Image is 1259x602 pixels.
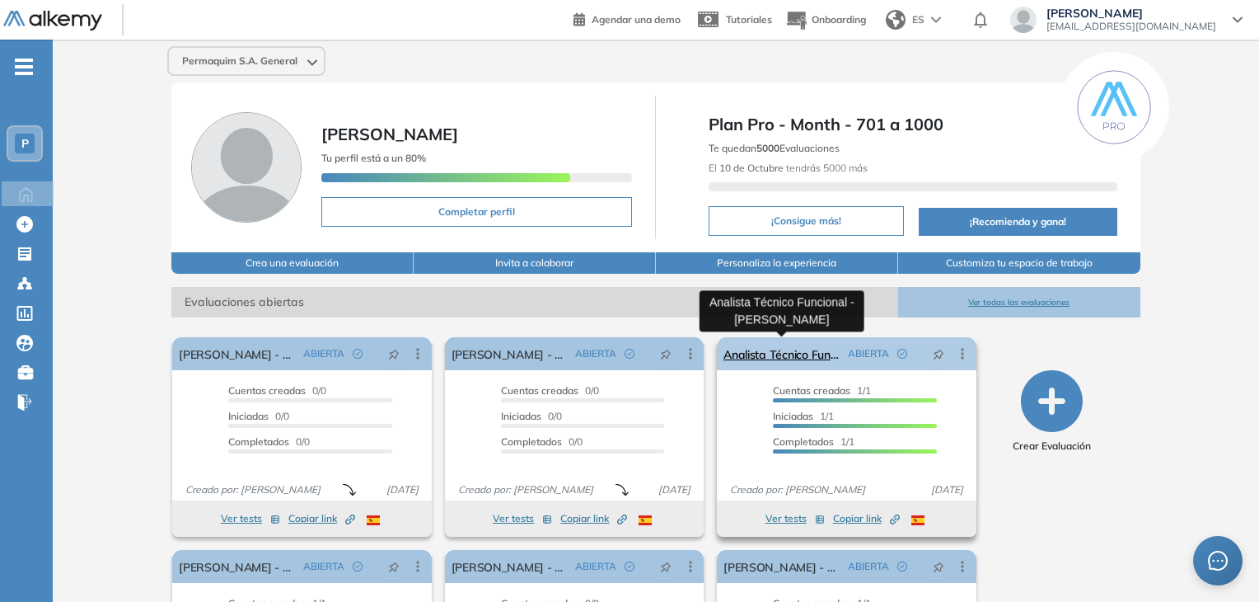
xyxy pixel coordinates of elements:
[501,384,599,397] span: 0/0
[21,137,29,150] span: P
[376,553,412,580] button: pushpin
[723,550,840,583] a: [PERSON_NAME] - Test Facturación
[575,559,616,574] span: ABIERTA
[931,16,941,23] img: arrow
[709,206,904,236] button: ¡Consigue más!
[321,152,426,164] span: Tu perfil está a un 80%
[501,435,562,448] span: Completados
[452,482,600,497] span: Creado por: [PERSON_NAME]
[656,252,898,274] button: Personaliza la experiencia
[179,337,296,370] a: [PERSON_NAME] - Soporte TI
[898,252,1140,274] button: Customiza tu espacio de trabajo
[228,384,326,397] span: 0/0
[592,13,681,26] span: Agendar una demo
[773,410,834,422] span: 1/1
[501,410,541,422] span: Iniciadas
[848,559,889,574] span: ABIERTA
[773,410,813,422] span: Iniciadas
[723,482,872,497] span: Creado por: [PERSON_NAME]
[171,287,898,317] span: Evaluaciones abiertas
[648,553,684,580] button: pushpin
[501,435,583,448] span: 0/0
[228,384,306,397] span: Cuentas creadas
[848,346,889,361] span: ABIERTA
[897,349,907,359] span: check-circle
[709,162,868,174] span: El tendrás 5000 más
[321,124,458,144] span: [PERSON_NAME]
[920,341,957,367] button: pushpin
[15,65,33,68] i: -
[1013,439,1091,454] span: Crear Evaluación
[625,562,634,571] span: check-circle
[833,511,900,526] span: Copiar link
[785,2,866,38] button: Onboarding
[380,482,425,497] span: [DATE]
[353,562,363,571] span: check-circle
[919,208,1116,236] button: ¡Recomienda y gana!
[179,550,296,583] a: [PERSON_NAME] - Analista de Facturación
[756,142,779,154] b: 5000
[353,349,363,359] span: check-circle
[719,162,784,174] b: 10 de Octubre
[228,435,289,448] span: Completados
[303,559,344,574] span: ABIERTA
[912,12,924,27] span: ES
[414,252,656,274] button: Invita a colaborar
[773,384,871,397] span: 1/1
[1046,7,1216,20] span: [PERSON_NAME]
[812,13,866,26] span: Onboarding
[228,410,269,422] span: Iniciadas
[920,553,957,580] button: pushpin
[179,482,327,497] span: Creado por: [PERSON_NAME]
[723,337,840,370] a: Analista Técnico Funcional - [PERSON_NAME]
[648,341,684,367] button: pushpin
[171,252,414,274] button: Crea una evaluación
[660,560,672,573] span: pushpin
[773,384,850,397] span: Cuentas creadas
[452,337,569,370] a: [PERSON_NAME] - Comercial
[321,197,632,227] button: Completar perfil
[897,562,907,571] span: check-circle
[288,511,355,526] span: Copiar link
[501,384,578,397] span: Cuentas creadas
[700,290,864,332] div: Analista Técnico Funcional - [PERSON_NAME]
[933,560,944,573] span: pushpin
[573,8,681,28] a: Agendar una demo
[560,511,627,526] span: Copiar link
[501,410,562,422] span: 0/0
[765,509,825,529] button: Ver tests
[639,515,652,525] img: ESP
[773,435,854,448] span: 1/1
[303,346,344,361] span: ABIERTA
[575,346,616,361] span: ABIERTA
[726,13,772,26] span: Tutoriales
[898,287,1140,317] button: Ver todas las evaluaciones
[388,347,400,360] span: pushpin
[924,482,970,497] span: [DATE]
[388,560,400,573] span: pushpin
[709,112,1116,137] span: Plan Pro - Month - 701 a 1000
[833,509,900,529] button: Copiar link
[886,10,906,30] img: world
[1046,20,1216,33] span: [EMAIL_ADDRESS][DOMAIN_NAME]
[933,347,944,360] span: pushpin
[625,349,634,359] span: check-circle
[709,142,840,154] span: Te quedan Evaluaciones
[660,347,672,360] span: pushpin
[228,410,289,422] span: 0/0
[1013,370,1091,454] button: Crear Evaluación
[1208,551,1228,571] span: message
[288,509,355,529] button: Copiar link
[3,11,102,31] img: Logo
[911,515,924,525] img: ESP
[182,54,297,68] span: Permaquim S.A. General
[367,515,380,525] img: ESP
[773,435,834,448] span: Completados
[560,509,627,529] button: Copiar link
[191,112,302,223] img: Foto de perfil
[376,341,412,367] button: pushpin
[493,509,552,529] button: Ver tests
[228,435,310,448] span: 0/0
[221,509,280,529] button: Ver tests
[652,482,697,497] span: [DATE]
